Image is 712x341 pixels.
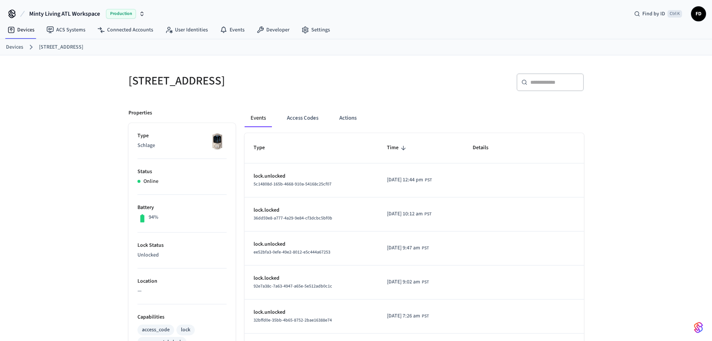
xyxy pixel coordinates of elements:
p: Location [137,277,227,285]
div: Find by IDCtrl K [628,7,688,21]
p: Capabilities [137,313,227,321]
p: Lock Status [137,242,227,249]
div: Asia/Manila [387,278,429,286]
div: Asia/Manila [387,312,429,320]
a: Events [214,23,251,37]
span: 92e7a38c-7a63-4947-a65e-5e512adb0c1c [254,283,332,289]
p: Online [143,178,158,185]
span: PST [422,245,429,252]
span: Details [473,142,498,154]
span: Production [106,9,136,19]
a: [STREET_ADDRESS] [39,43,83,51]
span: 32bffd0e-35bb-4b65-8752-2bae16388e74 [254,317,332,323]
p: Properties [128,109,152,117]
span: Type [254,142,275,154]
p: lock.unlocked [254,240,369,248]
span: PST [422,313,429,320]
p: lock.unlocked [254,172,369,180]
div: Asia/Manila [387,176,432,184]
a: ACS Systems [40,23,91,37]
button: Events [245,109,272,127]
span: Minty Living ATL Workspace [29,9,100,18]
a: Devices [6,43,23,51]
p: Status [137,168,227,176]
img: Schlage Sense Smart Deadbolt with Camelot Trim, Front [208,132,227,151]
span: [DATE] 12:44 pm [387,176,423,184]
div: access_code [142,326,170,334]
span: FD [692,7,705,21]
p: lock.locked [254,274,369,282]
div: lock [181,326,190,334]
span: [DATE] 7:26 am [387,312,420,320]
button: FD [691,6,706,21]
span: ee52bfa3-0efe-49e2-8012-e5c444a67253 [254,249,330,255]
div: ant example [245,109,584,127]
div: Asia/Manila [387,244,429,252]
p: Battery [137,204,227,212]
button: Access Codes [281,109,324,127]
span: Ctrl K [667,10,682,18]
button: Actions [333,109,363,127]
span: [DATE] 9:47 am [387,244,420,252]
span: [DATE] 10:12 am [387,210,423,218]
p: 94% [149,213,158,221]
img: SeamLogoGradient.69752ec5.svg [694,322,703,334]
span: 5c14808d-165b-4668-910a-54168c25cf07 [254,181,331,187]
span: PST [424,211,431,218]
a: User Identities [159,23,214,37]
a: Devices [1,23,40,37]
span: Find by ID [642,10,665,18]
p: Unlocked [137,251,227,259]
span: PST [425,177,432,184]
span: Time [387,142,408,154]
span: PST [422,279,429,286]
div: Asia/Manila [387,210,431,218]
p: lock.locked [254,206,369,214]
a: Settings [296,23,336,37]
p: Schlage [137,142,227,150]
a: Connected Accounts [91,23,159,37]
h5: [STREET_ADDRESS] [128,73,352,89]
p: lock.unlocked [254,308,369,316]
p: Type [137,132,227,140]
span: [DATE] 9:02 am [387,278,420,286]
span: 36dd59e8-a777-4a29-9e84-cf3dcbc5bf0b [254,215,332,221]
p: — [137,287,227,295]
a: Developer [251,23,296,37]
